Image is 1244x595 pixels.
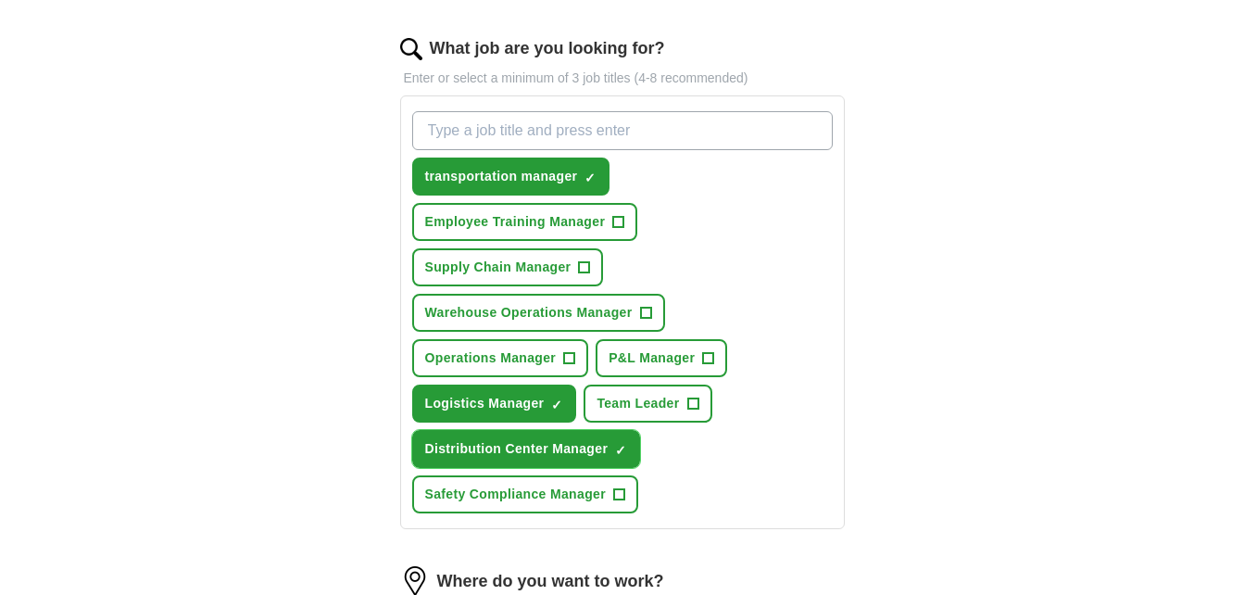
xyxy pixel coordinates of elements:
[596,339,727,377] button: P&L Manager
[425,303,633,323] span: Warehouse Operations Manager
[412,339,589,377] button: Operations Manager
[425,439,609,459] span: Distribution Center Manager
[412,248,604,286] button: Supply Chain Manager
[425,258,572,277] span: Supply Chain Manager
[425,394,545,413] span: Logistics Manager
[412,203,638,241] button: Employee Training Manager
[412,158,610,196] button: transportation manager✓
[584,171,596,185] span: ✓
[425,212,606,232] span: Employee Training Manager
[412,111,833,150] input: Type a job title and press enter
[437,569,664,594] label: Where do you want to work?
[412,430,641,468] button: Distribution Center Manager✓
[615,443,626,458] span: ✓
[400,38,422,60] img: search.png
[597,394,679,413] span: Team Leader
[412,475,638,513] button: Safety Compliance Manager
[412,385,577,423] button: Logistics Manager✓
[584,385,711,423] button: Team Leader
[425,485,606,504] span: Safety Compliance Manager
[425,167,578,186] span: transportation manager
[609,348,695,368] span: P&L Manager
[551,398,562,412] span: ✓
[425,348,557,368] span: Operations Manager
[430,36,665,61] label: What job are you looking for?
[412,294,665,332] button: Warehouse Operations Manager
[400,69,845,88] p: Enter or select a minimum of 3 job titles (4-8 recommended)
